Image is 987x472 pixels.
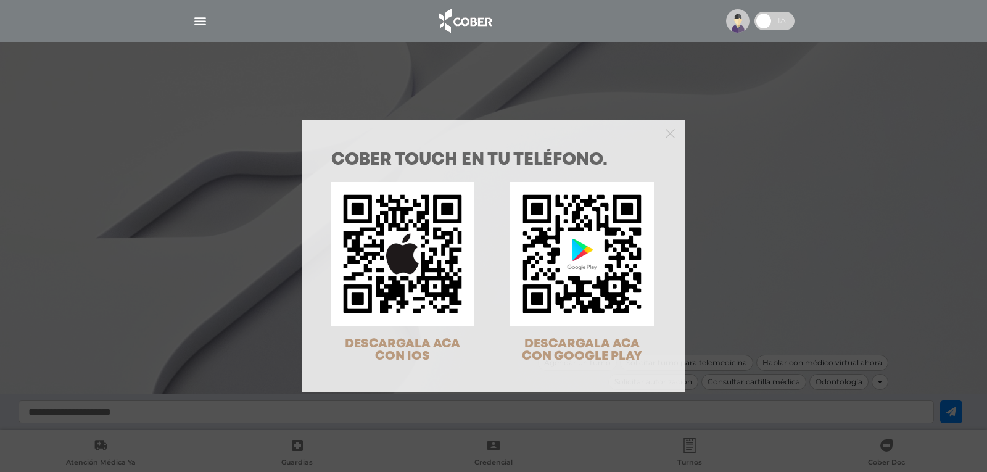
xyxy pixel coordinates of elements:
[510,182,654,326] img: qr-code
[345,338,460,362] span: DESCARGALA ACA CON IOS
[522,338,642,362] span: DESCARGALA ACA CON GOOGLE PLAY
[331,182,474,326] img: qr-code
[666,127,675,138] button: Close
[331,152,656,169] h1: COBER TOUCH en tu teléfono.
